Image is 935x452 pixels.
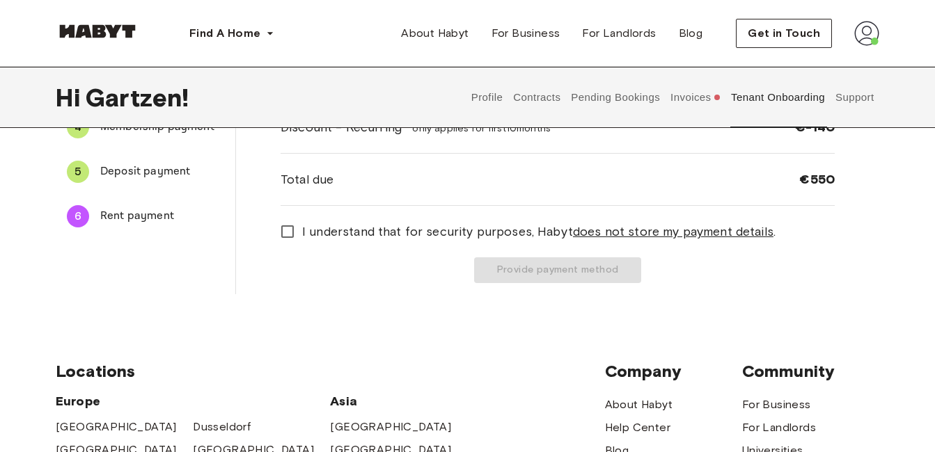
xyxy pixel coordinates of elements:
a: [GEOGRAPHIC_DATA] [330,419,451,435]
button: Contracts [512,67,563,128]
button: Find A Home [178,19,285,47]
a: [GEOGRAPHIC_DATA] [56,419,177,435]
a: For Business [480,19,572,47]
button: Pending Bookings [569,67,662,128]
button: Tenant Onboarding [730,67,827,128]
span: Rent payment [100,208,224,225]
a: Help Center [605,419,670,436]
div: user profile tabs [466,67,879,128]
span: Blog [679,25,703,42]
span: Asia [330,393,467,410]
span: Hi [56,83,86,112]
a: For Landlords [742,419,816,436]
span: Gartzen ! [86,83,189,112]
a: For Landlords [571,19,667,47]
a: Blog [668,19,714,47]
span: Deposit payment [100,163,224,180]
img: avatar [854,21,879,46]
div: 6Rent payment [56,200,235,233]
div: 5 [67,161,89,183]
img: Habyt [56,24,139,38]
span: I understand that for security purposes, Habyt . [302,223,776,241]
span: For Landlords [582,25,656,42]
span: About Habyt [401,25,469,42]
a: About Habyt [390,19,480,47]
span: Company [605,361,742,382]
a: About Habyt [605,396,673,413]
button: Invoices [669,67,723,128]
button: Get in Touch [736,19,832,48]
span: Community [742,361,879,382]
u: does not store my payment details [573,224,773,239]
a: Dusseldorf [193,419,251,435]
span: Total due [281,170,333,188]
span: €550 [799,171,835,188]
a: For Business [742,396,811,413]
button: Profile [469,67,505,128]
span: Locations [56,361,605,382]
span: Find A Home [189,25,260,42]
span: Get in Touch [748,25,820,42]
div: 6 [67,205,89,227]
div: 5Deposit payment [56,155,235,188]
button: Support [833,67,876,128]
span: Europe [56,393,330,410]
span: For Business [492,25,560,42]
span: * only applies for first 10 months [405,122,551,134]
